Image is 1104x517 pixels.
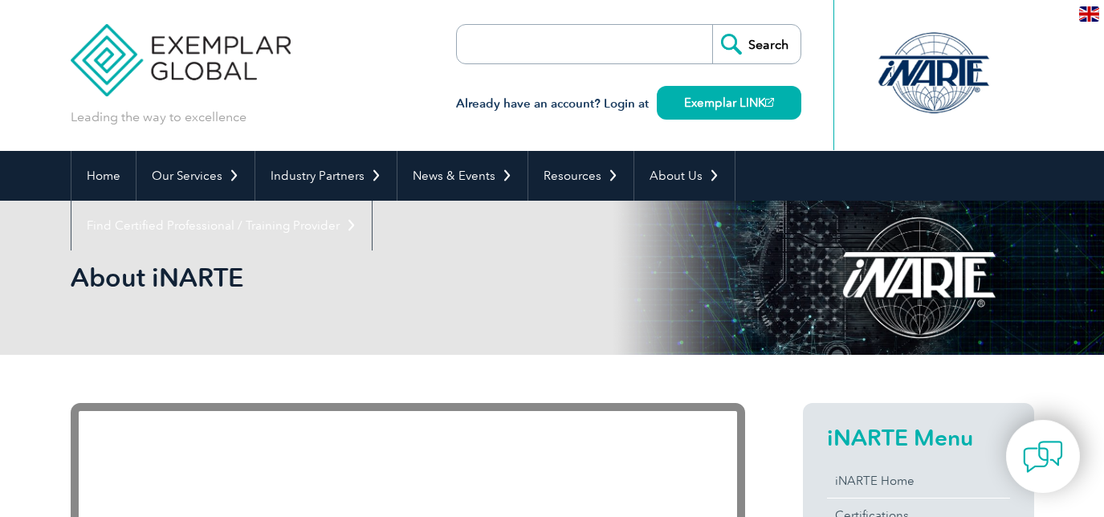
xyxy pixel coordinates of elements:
[255,151,397,201] a: Industry Partners
[1079,6,1099,22] img: en
[71,265,745,291] h2: About iNARTE
[765,98,774,107] img: open_square.png
[136,151,255,201] a: Our Services
[827,425,1010,450] h2: iNARTE Menu
[71,108,246,126] p: Leading the way to excellence
[712,25,801,63] input: Search
[71,201,372,250] a: Find Certified Professional / Training Provider
[634,151,735,201] a: About Us
[528,151,633,201] a: Resources
[657,86,801,120] a: Exemplar LINK
[456,94,801,114] h3: Already have an account? Login at
[397,151,528,201] a: News & Events
[1023,437,1063,477] img: contact-chat.png
[827,464,1010,498] a: iNARTE Home
[71,151,136,201] a: Home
